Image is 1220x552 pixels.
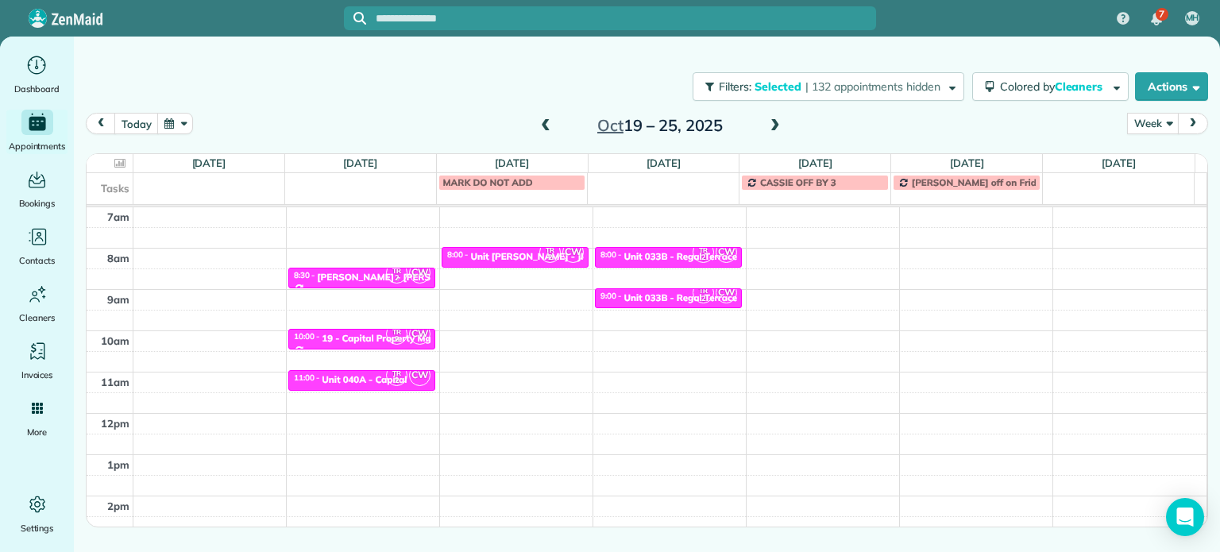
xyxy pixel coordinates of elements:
span: Colored by [1000,79,1108,94]
span: Selected [755,79,802,94]
span: MARK DO NOT ADD [443,176,533,188]
button: today [114,113,158,134]
span: CW [716,282,737,303]
span: CW [409,262,430,284]
span: Bookings [19,195,56,211]
span: CW [409,323,430,345]
div: Unit 040A - Capital [322,374,407,385]
span: CW [562,241,584,263]
span: Invoices [21,367,53,383]
a: Invoices [6,338,68,383]
div: 19 - Capital Property Mgmt [322,333,442,344]
span: [PERSON_NAME] off on Fridays [912,176,1052,188]
span: CASSIE OFF BY 3 [760,176,836,188]
div: [PERSON_NAME] - [PERSON_NAME] Violin [317,272,508,283]
button: Focus search [344,12,366,25]
a: Dashboard [6,52,68,97]
div: 7 unread notifications [1140,2,1173,37]
a: [DATE] [495,156,529,169]
a: [DATE] [192,156,226,169]
span: Cleaners [1055,79,1106,94]
span: Settings [21,520,54,536]
a: Settings [6,492,68,536]
span: 7am [107,210,129,223]
a: Filters: Selected | 132 appointments hidden [685,72,964,101]
a: [DATE] [1102,156,1136,169]
div: Unit [PERSON_NAME] - Jle Properties [470,251,636,262]
span: 2pm [107,500,129,512]
span: Dashboard [14,81,60,97]
small: 2 [387,271,407,286]
span: Filters: [719,79,752,94]
div: Unit 033B - Regal Terrace - Capital [624,292,778,303]
svg: Focus search [353,12,366,25]
button: Week [1127,113,1179,134]
h2: 19 – 25, 2025 [561,117,759,134]
a: Appointments [6,110,68,154]
span: Contacts [19,253,55,268]
button: Actions [1135,72,1208,101]
span: 12pm [101,417,129,430]
span: More [27,424,47,440]
small: 2 [387,373,407,388]
a: Cleaners [6,281,68,326]
div: Unit 033B - Regal Terrace - Capital [624,251,778,262]
span: CW [716,241,737,263]
span: 8am [107,252,129,264]
span: 11am [101,376,129,388]
span: | 132 appointments hidden [805,79,940,94]
div: Open Intercom Messenger [1166,498,1204,536]
button: prev [86,113,116,134]
button: next [1178,113,1208,134]
span: Appointments [9,138,66,154]
a: [DATE] [647,156,681,169]
small: 2 [693,291,713,307]
a: [DATE] [950,156,984,169]
a: Bookings [6,167,68,211]
a: [DATE] [343,156,377,169]
button: Colored byCleaners [972,72,1129,101]
span: 10am [101,334,129,347]
span: 7 [1159,8,1164,21]
a: [DATE] [798,156,832,169]
span: Cleaners [19,310,55,326]
a: Contacts [6,224,68,268]
span: 1pm [107,458,129,471]
span: MH [1186,12,1199,25]
small: 2 [693,250,713,265]
span: Oct [597,115,624,135]
small: 2 [387,332,407,347]
small: 2 [540,250,560,265]
span: CW [409,365,430,386]
span: 9am [107,293,129,306]
button: Filters: Selected | 132 appointments hidden [693,72,964,101]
